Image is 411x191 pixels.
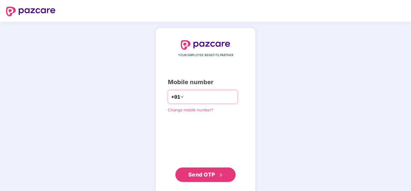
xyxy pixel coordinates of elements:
span: double-right [219,173,223,177]
img: logo [181,40,230,50]
span: YOUR EMPLOYEE BENEFITS PARTNER [178,53,233,58]
button: Send OTPdouble-right [175,167,236,182]
img: logo [6,7,55,16]
span: Send OTP [188,171,215,178]
div: Mobile number [168,78,243,87]
a: Change mobile number? [168,107,213,112]
span: down [180,95,184,99]
span: +91 [171,93,180,101]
